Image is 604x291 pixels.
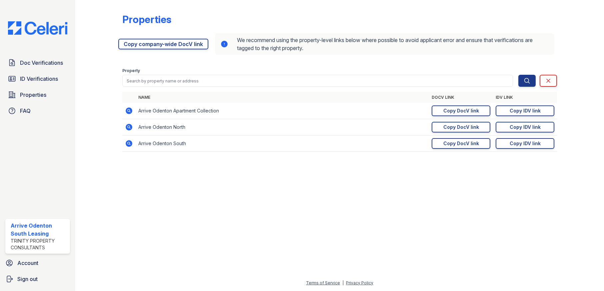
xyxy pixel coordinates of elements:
[510,140,541,147] div: Copy IDV link
[215,33,555,55] div: We recommend using the property-level links below where possible to avoid applicant error and ens...
[510,124,541,130] div: Copy IDV link
[5,72,70,85] a: ID Verifications
[443,124,479,130] div: Copy DocV link
[432,122,490,132] a: Copy DocV link
[118,39,208,49] a: Copy company-wide DocV link
[493,92,557,103] th: IDV Link
[5,104,70,117] a: FAQ
[3,272,73,286] a: Sign out
[496,138,554,149] a: Copy IDV link
[122,68,140,73] label: Property
[11,222,67,238] div: Arrive Odenton South Leasing
[443,140,479,147] div: Copy DocV link
[5,56,70,69] a: Doc Verifications
[136,135,429,152] td: Arrive Odenton South
[136,119,429,135] td: Arrive Odenton North
[11,238,67,251] div: Trinity Property Consultants
[496,105,554,116] a: Copy IDV link
[20,59,63,67] span: Doc Verifications
[20,107,31,115] span: FAQ
[20,91,46,99] span: Properties
[346,280,373,285] a: Privacy Policy
[443,107,479,114] div: Copy DocV link
[17,275,38,283] span: Sign out
[3,256,73,270] a: Account
[5,88,70,101] a: Properties
[429,92,493,103] th: DocV Link
[496,122,554,132] a: Copy IDV link
[432,138,490,149] a: Copy DocV link
[20,75,58,83] span: ID Verifications
[17,259,38,267] span: Account
[342,280,344,285] div: |
[306,280,340,285] a: Terms of Service
[136,92,429,103] th: Name
[122,13,171,25] div: Properties
[432,105,490,116] a: Copy DocV link
[510,107,541,114] div: Copy IDV link
[122,75,513,87] input: Search by property name or address
[3,21,73,35] img: CE_Logo_Blue-a8612792a0a2168367f1c8372b55b34899dd931a85d93a1a3d3e32e68fde9ad4.png
[136,103,429,119] td: Arrive Odenton Apartment Collection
